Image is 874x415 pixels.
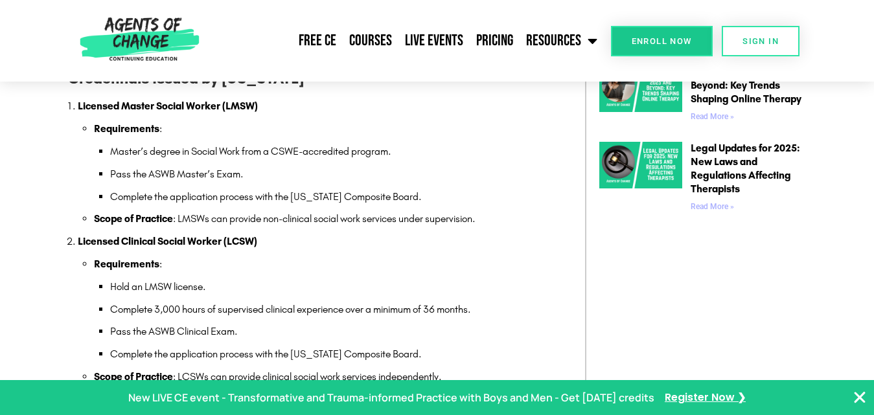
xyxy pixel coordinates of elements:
[343,25,398,57] a: Courses
[94,255,572,364] li: :
[110,300,572,319] li: Complete 3,000 hours of supervised clinical experience over a minimum of 36 months.
[691,142,800,194] a: Legal Updates for 2025: New Laws and Regulations Affecting Therapists
[691,65,801,105] a: Telehealth in [DATE] and Beyond: Key Trends Shaping Online Therapy
[94,370,173,383] strong: Scope of Practice
[722,26,799,56] a: SIGN IN
[110,322,572,341] li: Pass the ASWB Clinical Exam.
[852,390,868,405] button: Close Banner
[599,65,682,112] img: Telehealth in 2025 and Beyond Key Trends Shaping Online Therapy
[94,368,572,387] li: : LCSWs can provide clinical social work services independently.
[599,142,682,188] img: Legal Updates for 2025 New Laws and Regulations Affecting Therapists
[398,25,470,57] a: Live Events
[742,37,779,45] span: SIGN IN
[110,165,572,184] li: Pass the ASWB Master’s Exam.
[691,202,734,211] a: Read more about Legal Updates for 2025: New Laws and Regulations Affecting Therapists
[94,210,572,229] li: : LMSWs can provide non-clinical social work services under supervision.
[78,100,258,112] strong: Licensed Master Social Worker (LMSW)
[691,112,734,121] a: Read more about Telehealth in 2025 and Beyond: Key Trends Shaping Online Therapy
[110,345,572,364] li: Complete the application process with the [US_STATE] Composite Board.
[205,25,603,57] nav: Menu
[599,142,682,216] a: Legal Updates for 2025 New Laws and Regulations Affecting Therapists
[665,388,746,407] a: Register Now ❯
[110,142,572,161] li: Master’s degree in Social Work from a CSWE-accredited program.
[611,26,713,56] a: Enroll Now
[94,122,159,135] strong: Requirements
[128,388,654,407] p: New LIVE CE event - Transformative and Trauma-informed Practice with Boys and Men - Get [DATE] cr...
[78,235,257,247] strong: Licensed Clinical Social Worker (LCSW)
[110,188,572,207] li: Complete the application process with the [US_STATE] Composite Board.
[94,120,572,206] li: :
[470,25,520,57] a: Pricing
[94,212,173,225] strong: Scope of Practice
[110,278,572,297] li: Hold an LMSW license.
[292,25,343,57] a: Free CE
[94,258,159,270] strong: Requirements
[632,37,692,45] span: Enroll Now
[520,25,604,57] a: Resources
[599,65,682,126] a: Telehealth in 2025 and Beyond Key Trends Shaping Online Therapy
